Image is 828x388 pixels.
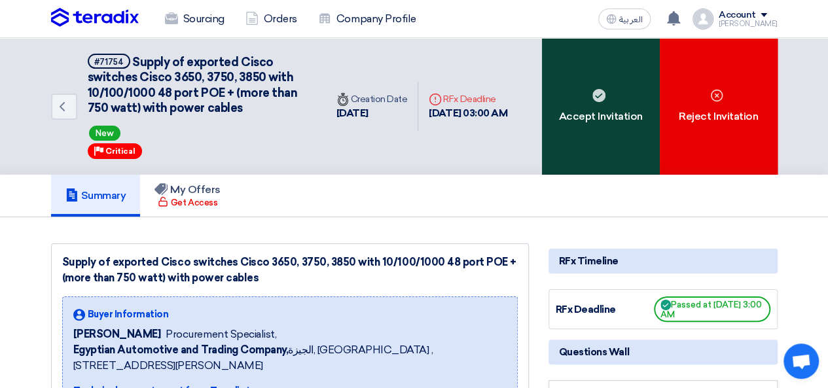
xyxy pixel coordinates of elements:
[158,196,217,209] div: Get Access
[94,58,124,66] div: #71754
[719,20,778,27] div: [PERSON_NAME]
[336,92,408,106] div: Creation Date
[308,5,427,33] a: Company Profile
[73,344,289,356] b: Egyptian Automotive and Trading Company,
[598,9,651,29] button: العربية
[154,183,221,196] h5: My Offers
[65,189,126,202] h5: Summary
[654,296,770,322] span: Passed at [DATE] 3:00 AM
[783,344,819,379] div: Open chat
[88,55,298,115] span: Supply of exported Cisco switches Cisco 3650, 3750, 3850 with 10/100/1000 48 port POE + (more tha...
[88,54,310,116] h5: Supply of exported Cisco switches Cisco 3650, 3750, 3850 with 10/100/1000 48 port POE + (more tha...
[549,249,778,273] div: RFx Timeline
[166,326,276,342] span: Procurement Specialist,
[88,308,169,321] span: Buyer Information
[719,10,756,21] div: Account
[154,5,235,33] a: Sourcing
[73,342,507,374] span: الجيزة, [GEOGRAPHIC_DATA] ,[STREET_ADDRESS][PERSON_NAME]
[619,15,643,24] span: العربية
[235,5,308,33] a: Orders
[140,175,235,217] a: My Offers Get Access
[336,106,408,121] div: [DATE]
[89,126,120,141] span: New
[693,9,713,29] img: profile_test.png
[556,302,654,317] div: RFx Deadline
[105,147,135,156] span: Critical
[542,38,660,175] div: Accept Invitation
[429,106,507,121] div: [DATE] 03:00 AM
[62,255,518,286] div: Supply of exported Cisco switches Cisco 3650, 3750, 3850 with 10/100/1000 48 port POE + (more tha...
[559,345,629,359] span: Questions Wall
[51,8,139,27] img: Teradix logo
[73,326,161,342] span: [PERSON_NAME]
[51,175,141,217] a: Summary
[660,38,778,175] div: Reject Invitation
[429,92,507,106] div: RFx Deadline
